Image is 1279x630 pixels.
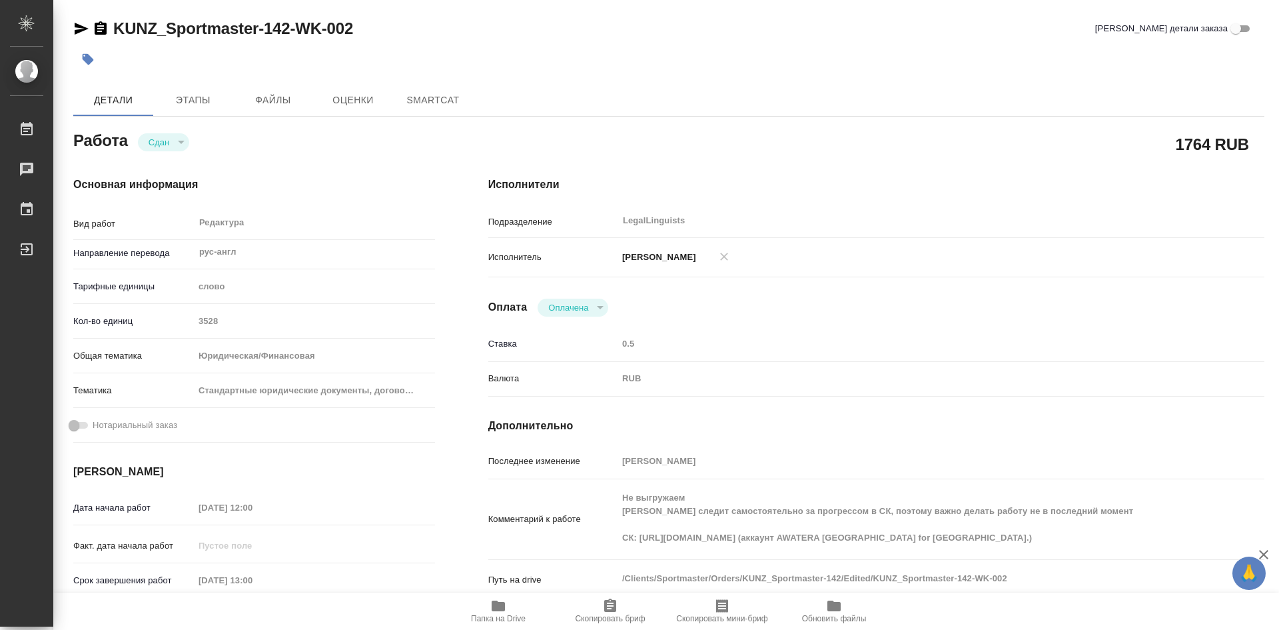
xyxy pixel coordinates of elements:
[73,501,194,515] p: Дата начала работ
[554,593,666,630] button: Скопировать бриф
[194,536,310,555] input: Пустое поле
[676,614,767,623] span: Скопировать мини-бриф
[73,127,128,151] h2: Работа
[471,614,526,623] span: Папка на Drive
[488,418,1264,434] h4: Дополнительно
[544,302,592,313] button: Оплачена
[442,593,554,630] button: Папка на Drive
[321,92,385,109] span: Оценки
[73,217,194,231] p: Вид работ
[488,337,618,351] p: Ставка
[488,455,618,468] p: Последнее изменение
[194,275,435,298] div: слово
[618,567,1200,590] textarea: /Clients/Sportmaster/Orders/KUNZ_Sportmaster-142/Edited/KUNZ_Sportmaster-142-WK-002
[73,315,194,328] p: Кол-во единиц
[618,367,1200,390] div: RUB
[1176,133,1249,155] h2: 1764 RUB
[73,574,194,587] p: Срок завершения работ
[618,334,1200,353] input: Пустое поле
[778,593,890,630] button: Обновить файлы
[802,614,867,623] span: Обновить файлы
[401,92,465,109] span: SmartCat
[488,513,618,526] p: Комментарий к работе
[73,247,194,260] p: Направление перевода
[161,92,225,109] span: Этапы
[194,345,435,367] div: Юридическая/Финансовая
[618,251,696,264] p: [PERSON_NAME]
[145,137,173,148] button: Сдан
[93,419,177,432] span: Нотариальный заказ
[194,498,310,517] input: Пустое поле
[488,372,618,385] p: Валюта
[93,21,109,37] button: Скопировать ссылку
[73,280,194,293] p: Тарифные единицы
[73,21,89,37] button: Скопировать ссылку для ЯМессенджера
[488,573,618,587] p: Путь на drive
[73,349,194,363] p: Общая тематика
[575,614,645,623] span: Скопировать бриф
[1095,22,1228,35] span: [PERSON_NAME] детали заказа
[194,379,435,402] div: Стандартные юридические документы, договоры, уставы
[138,133,189,151] div: Сдан
[488,215,618,229] p: Подразделение
[73,539,194,553] p: Факт. дата начала работ
[194,311,435,331] input: Пустое поле
[81,92,145,109] span: Детали
[618,487,1200,549] textarea: Не выгружаем [PERSON_NAME] следит самостоятельно за прогрессом в СК, поэтому важно делать работу ...
[666,593,778,630] button: Скопировать мини-бриф
[618,451,1200,471] input: Пустое поле
[194,571,310,590] input: Пустое поле
[1238,559,1260,587] span: 🙏
[73,177,435,193] h4: Основная информация
[73,45,103,74] button: Добавить тэг
[73,464,435,480] h4: [PERSON_NAME]
[538,299,608,317] div: Сдан
[488,299,528,315] h4: Оплата
[488,177,1264,193] h4: Исполнители
[241,92,305,109] span: Файлы
[113,19,353,37] a: KUNZ_Sportmaster-142-WK-002
[73,384,194,397] p: Тематика
[488,251,618,264] p: Исполнитель
[1232,557,1266,590] button: 🙏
